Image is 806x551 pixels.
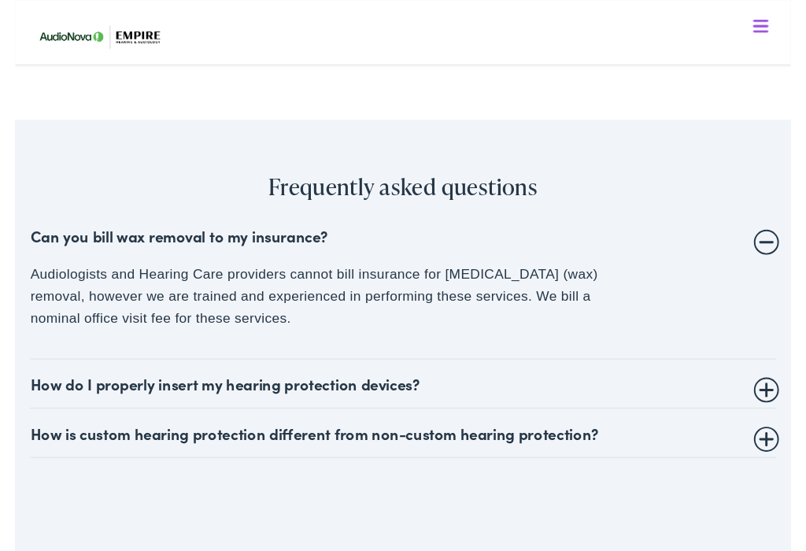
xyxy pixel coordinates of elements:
p: Audiologists and Hearing Care providers cannot bill insurance for [MEDICAL_DATA] (wax) removal, h... [16,274,622,342]
h2: Frequently asked questions [16,179,789,208]
summary: How is custom hearing protection different from non-custom hearing protection? [16,440,789,459]
summary: How do I properly insert my hearing protection devices? [16,389,789,408]
a: What We Offer [28,63,789,112]
summary: Can you bill wax removal to my insurance? [16,235,789,254]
